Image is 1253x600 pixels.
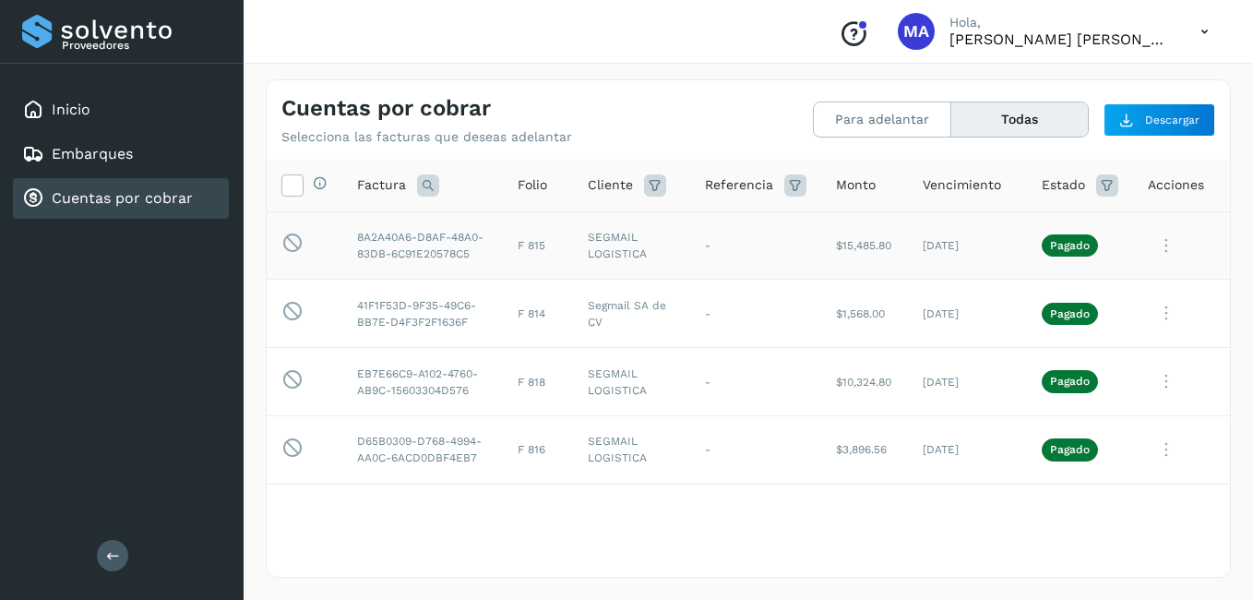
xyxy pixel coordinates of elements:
[13,178,229,219] div: Cuentas por cobrar
[949,15,1171,30] p: Hola,
[821,348,908,416] td: $10,324.80
[951,102,1088,137] button: Todas
[1050,443,1090,456] p: Pagado
[821,484,908,552] td: $7,107.20
[573,211,690,280] td: SEGMAIL LOGISTICA
[814,102,951,137] button: Para adelantar
[52,101,90,118] a: Inicio
[342,211,503,280] td: 8A2A40A6-D8AF-48A0-83DB-6C91E20578C5
[13,90,229,130] div: Inicio
[503,415,573,484] td: F 816
[821,211,908,280] td: $15,485.80
[690,484,821,552] td: -
[342,415,503,484] td: D65B0309-D768-4994-AA0C-6ACD0DBF4EB7
[908,211,1027,280] td: [DATE]
[503,348,573,416] td: F 818
[836,175,876,195] span: Monto
[503,484,573,552] td: F 811
[908,415,1027,484] td: [DATE]
[573,484,690,552] td: SEGMAIL LOGISTICA
[821,280,908,348] td: $1,568.00
[690,348,821,416] td: -
[949,30,1171,48] p: Marco Antonio Ortiz Jurado
[52,145,133,162] a: Embarques
[1050,239,1090,252] p: Pagado
[690,280,821,348] td: -
[690,415,821,484] td: -
[1042,175,1085,195] span: Estado
[13,134,229,174] div: Embarques
[573,348,690,416] td: SEGMAIL LOGISTICA
[573,415,690,484] td: SEGMAIL LOGISTICA
[62,39,221,52] p: Proveedores
[690,211,821,280] td: -
[342,280,503,348] td: 41F1F53D-9F35-49C6-BB7E-D4F3F2F1636F
[908,348,1027,416] td: [DATE]
[503,211,573,280] td: F 815
[821,415,908,484] td: $3,896.56
[281,95,491,122] h4: Cuentas por cobrar
[1145,112,1199,128] span: Descargar
[588,175,633,195] span: Cliente
[908,484,1027,552] td: [DATE]
[342,484,503,552] td: D4A89CFF-CA47-47C1-B4CD-EDFE6AAA65C9
[1104,103,1215,137] button: Descargar
[342,348,503,416] td: EB7E66C9-A102-4760-AB9C-15603304D576
[357,175,406,195] span: Factura
[923,175,1001,195] span: Vencimiento
[1148,175,1204,195] span: Acciones
[503,280,573,348] td: F 814
[1050,375,1090,388] p: Pagado
[1050,307,1090,320] p: Pagado
[908,280,1027,348] td: [DATE]
[705,175,773,195] span: Referencia
[573,280,690,348] td: Segmail SA de CV
[281,129,572,145] p: Selecciona las facturas que deseas adelantar
[52,189,193,207] a: Cuentas por cobrar
[518,175,547,195] span: Folio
